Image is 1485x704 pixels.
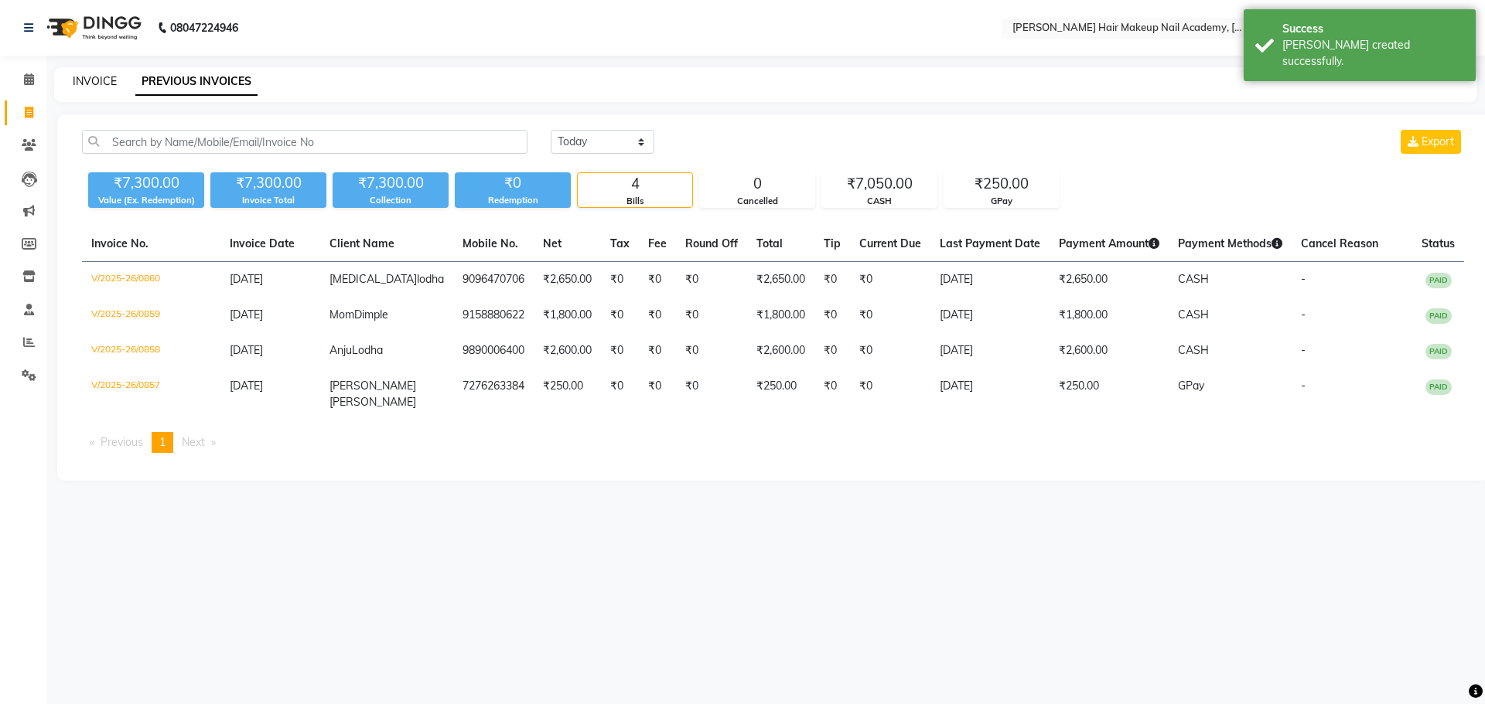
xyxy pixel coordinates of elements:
[1422,236,1455,250] span: Status
[639,369,676,420] td: ₹0
[814,333,850,369] td: ₹0
[676,262,747,298] td: ₹0
[1301,308,1306,321] span: -
[1425,379,1452,395] span: PAID
[230,343,263,357] span: [DATE]
[814,369,850,420] td: ₹0
[1050,262,1169,298] td: ₹2,650.00
[82,432,1464,453] nav: Pagination
[822,173,937,195] div: ₹7,050.00
[814,262,850,298] td: ₹0
[601,262,639,298] td: ₹0
[859,236,921,250] span: Current Due
[101,435,143,449] span: Previous
[747,333,814,369] td: ₹2,600.00
[453,369,534,420] td: 7276263384
[930,298,1050,333] td: [DATE]
[685,236,738,250] span: Round Off
[1301,236,1378,250] span: Cancel Reason
[930,369,1050,420] td: [DATE]
[676,333,747,369] td: ₹0
[333,172,449,194] div: ₹7,300.00
[329,343,352,357] span: Anju
[329,395,416,409] span: [PERSON_NAME]
[1050,333,1169,369] td: ₹2,600.00
[850,369,930,420] td: ₹0
[1425,344,1452,359] span: PAID
[230,272,263,286] span: [DATE]
[1059,236,1159,250] span: Payment Amount
[88,194,204,207] div: Value (Ex. Redemption)
[1178,379,1204,393] span: GPay
[1178,272,1209,286] span: CASH
[850,298,930,333] td: ₹0
[1178,308,1209,321] span: CASH
[639,298,676,333] td: ₹0
[1425,273,1452,288] span: PAID
[453,333,534,369] td: 9890006400
[82,333,220,369] td: V/2025-26/0858
[1178,343,1209,357] span: CASH
[333,194,449,207] div: Collection
[534,333,601,369] td: ₹2,600.00
[329,236,394,250] span: Client Name
[1301,343,1306,357] span: -
[82,298,220,333] td: V/2025-26/0859
[601,298,639,333] td: ₹0
[463,236,518,250] span: Mobile No.
[354,308,388,321] span: Dimple
[88,172,204,194] div: ₹7,300.00
[82,369,220,420] td: V/2025-26/0857
[747,369,814,420] td: ₹250.00
[210,194,326,207] div: Invoice Total
[230,308,263,321] span: [DATE]
[747,262,814,298] td: ₹2,650.00
[453,262,534,298] td: 9096470706
[756,236,783,250] span: Total
[230,236,295,250] span: Invoice Date
[1050,298,1169,333] td: ₹1,800.00
[455,172,571,194] div: ₹0
[747,298,814,333] td: ₹1,800.00
[329,379,416,393] span: [PERSON_NAME]
[534,298,601,333] td: ₹1,800.00
[91,236,148,250] span: Invoice No.
[700,173,814,195] div: 0
[73,74,117,88] a: INVOICE
[1178,236,1282,250] span: Payment Methods
[170,6,238,49] b: 08047224946
[648,236,667,250] span: Fee
[159,435,166,449] span: 1
[453,298,534,333] td: 9158880622
[1282,37,1464,70] div: Bill created successfully.
[944,173,1059,195] div: ₹250.00
[610,236,630,250] span: Tax
[534,369,601,420] td: ₹250.00
[639,333,676,369] td: ₹0
[676,298,747,333] td: ₹0
[82,262,220,298] td: V/2025-26/0860
[543,236,562,250] span: Net
[182,435,205,449] span: Next
[1422,134,1454,148] span: Export
[329,308,354,321] span: Mom
[944,195,1059,208] div: GPay
[850,262,930,298] td: ₹0
[700,195,814,208] div: Cancelled
[676,369,747,420] td: ₹0
[455,194,571,207] div: Redemption
[578,195,692,208] div: Bills
[601,333,639,369] td: ₹0
[352,343,383,357] span: Lodha
[417,272,444,286] span: lodha
[639,262,676,298] td: ₹0
[930,262,1050,298] td: [DATE]
[1050,369,1169,420] td: ₹250.00
[822,195,937,208] div: CASH
[601,369,639,420] td: ₹0
[940,236,1040,250] span: Last Payment Date
[329,272,417,286] span: [MEDICAL_DATA]
[210,172,326,194] div: ₹7,300.00
[850,333,930,369] td: ₹0
[1401,130,1461,154] button: Export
